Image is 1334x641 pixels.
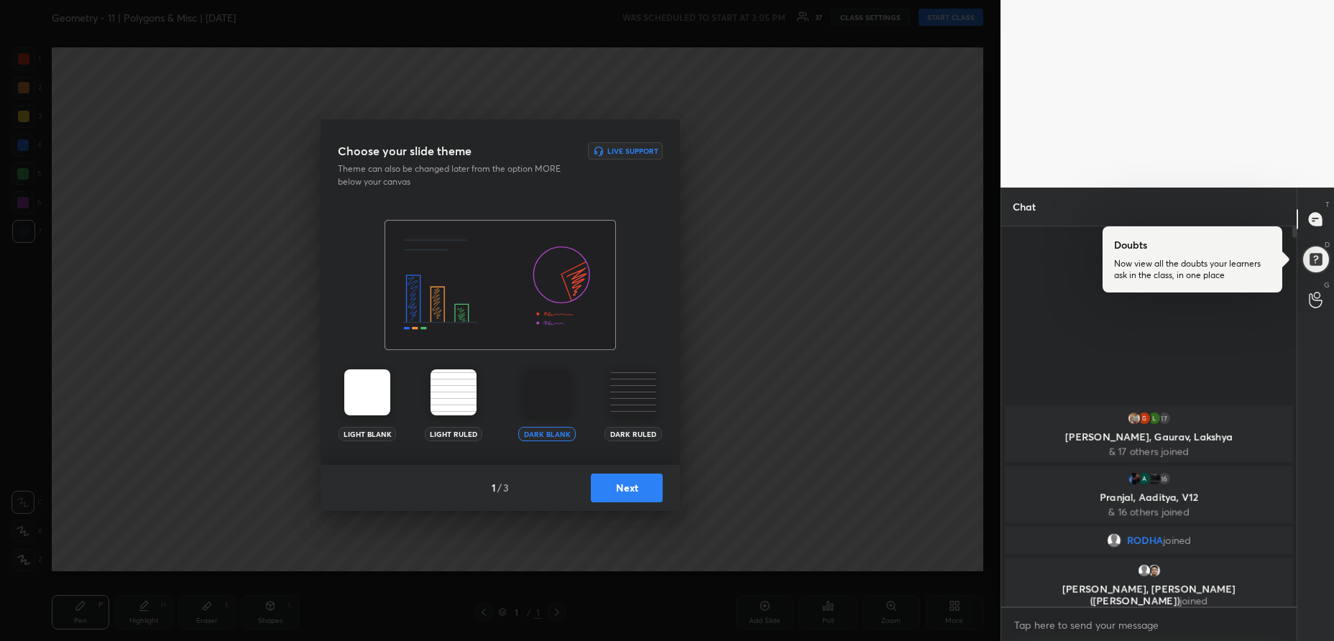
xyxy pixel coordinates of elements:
img: thumbnail.jpg [1137,471,1151,486]
img: thumbnail.jpg [1137,411,1151,425]
p: Theme can also be changed later from the option MORE below your canvas [338,162,571,188]
span: joined [1164,535,1192,546]
p: G [1324,280,1330,290]
img: lightRuledTheme.002cd57a.svg [431,369,477,415]
img: thumbnail.jpg [1127,411,1141,425]
img: thumbnail.jpg [1147,563,1161,578]
img: thumbnail.jpg [1147,471,1161,486]
img: darkThemeBanner.f801bae7.svg [385,220,616,351]
img: default.png [1107,533,1121,548]
span: joined [1180,594,1208,607]
p: D [1325,239,1330,250]
p: & 17 others joined [1013,446,1284,457]
h3: Choose your slide theme [338,142,471,160]
p: & 16 others joined [1013,506,1284,517]
img: darkRuledTheme.359fb5fd.svg [610,369,656,415]
img: default.png [1137,563,1151,578]
h6: Live Support [607,147,658,155]
div: Light Blank [339,427,396,441]
h4: 1 [492,480,496,495]
img: thumbnail.jpg [1147,411,1161,425]
span: RODHA [1127,535,1164,546]
img: lightTheme.5bb83c5b.svg [344,369,390,415]
button: Next [591,474,663,502]
div: 16 [1157,471,1172,486]
div: Light Ruled [425,427,482,441]
h4: / [497,480,502,495]
p: Pranjal, Aaditya, V12 [1013,492,1284,503]
div: Dark Blank [518,427,576,441]
img: darkTheme.aa1caeba.svg [524,369,570,415]
p: Chat [1001,188,1047,226]
img: thumbnail.jpg [1127,471,1141,486]
p: T [1325,199,1330,210]
p: [PERSON_NAME], Gaurav, Lakshya [1013,431,1284,443]
div: grid [1001,402,1297,607]
h4: 3 [503,480,509,495]
div: 17 [1157,411,1172,425]
div: Dark Ruled [604,427,662,441]
p: [PERSON_NAME], [PERSON_NAME]([PERSON_NAME]) [1013,584,1284,607]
